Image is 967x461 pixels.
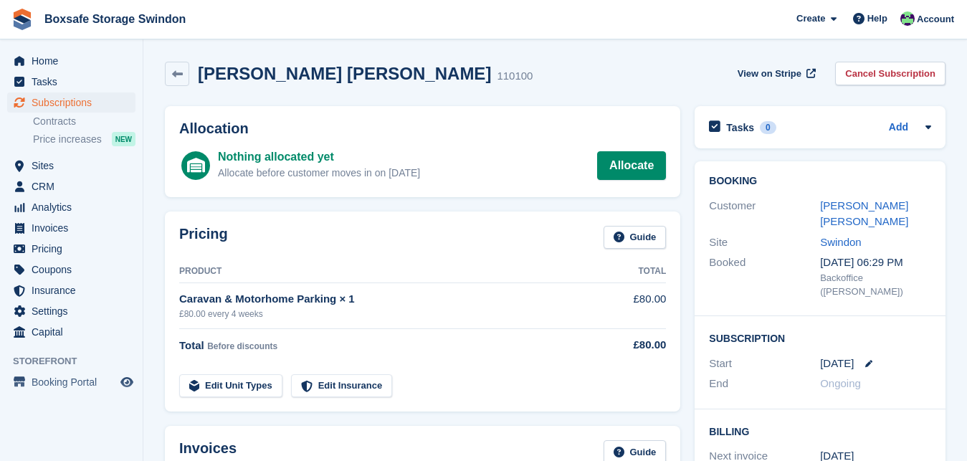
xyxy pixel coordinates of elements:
h2: [PERSON_NAME] [PERSON_NAME] [198,64,491,83]
span: Ongoing [820,377,861,389]
span: Create [796,11,825,26]
span: Sites [32,156,118,176]
span: Total [179,339,204,351]
div: Backoffice ([PERSON_NAME]) [820,271,931,299]
a: menu [7,197,135,217]
div: Customer [709,198,820,230]
div: Allocate before customer moves in on [DATE] [218,166,420,181]
div: 0 [760,121,776,134]
span: Subscriptions [32,92,118,113]
a: Swindon [820,236,862,248]
h2: Tasks [726,121,754,134]
span: Home [32,51,118,71]
a: menu [7,92,135,113]
td: £80.00 [601,283,666,328]
a: Edit Unit Types [179,374,282,398]
h2: Allocation [179,120,666,137]
a: menu [7,51,135,71]
a: menu [7,239,135,259]
a: [PERSON_NAME] [PERSON_NAME] [820,199,908,228]
a: Price increases NEW [33,131,135,147]
div: End [709,376,820,392]
a: menu [7,156,135,176]
a: Add [889,120,908,136]
a: Boxsafe Storage Swindon [39,7,191,31]
span: Storefront [13,354,143,369]
a: menu [7,218,135,238]
span: Insurance [32,280,118,300]
span: Coupons [32,260,118,280]
time: 2025-09-26 00:00:00 UTC [820,356,854,372]
a: Edit Insurance [291,374,393,398]
span: View on Stripe [738,67,801,81]
a: menu [7,372,135,392]
a: Cancel Subscription [835,62,945,85]
div: NEW [112,132,135,146]
div: [DATE] 06:29 PM [820,255,931,271]
a: Preview store [118,374,135,391]
div: Caravan & Motorhome Parking × 1 [179,291,601,308]
span: Price increases [33,133,102,146]
a: menu [7,176,135,196]
div: £80.00 every 4 weeks [179,308,601,320]
span: Capital [32,322,118,342]
span: Help [867,11,887,26]
div: 110100 [497,68,533,85]
img: Kim Virabi [900,11,915,26]
a: menu [7,72,135,92]
a: View on Stripe [732,62,819,85]
div: Start [709,356,820,372]
h2: Subscription [709,331,931,345]
a: Allocate [597,151,666,180]
span: Before discounts [207,341,277,351]
span: Pricing [32,239,118,259]
div: Site [709,234,820,251]
div: £80.00 [601,337,666,353]
a: menu [7,322,135,342]
th: Product [179,260,601,283]
span: Settings [32,301,118,321]
span: Account [917,12,954,27]
span: Booking Portal [32,372,118,392]
h2: Billing [709,424,931,438]
a: menu [7,260,135,280]
a: menu [7,301,135,321]
span: Analytics [32,197,118,217]
th: Total [601,260,666,283]
img: stora-icon-8386f47178a22dfd0bd8f6a31ec36ba5ce8667c1dd55bd0f319d3a0aa187defe.svg [11,9,33,30]
span: Tasks [32,72,118,92]
a: menu [7,280,135,300]
a: Guide [604,226,667,249]
span: CRM [32,176,118,196]
h2: Booking [709,176,931,187]
span: Invoices [32,218,118,238]
div: Booked [709,255,820,299]
div: Nothing allocated yet [218,148,420,166]
a: Contracts [33,115,135,128]
h2: Pricing [179,226,228,249]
